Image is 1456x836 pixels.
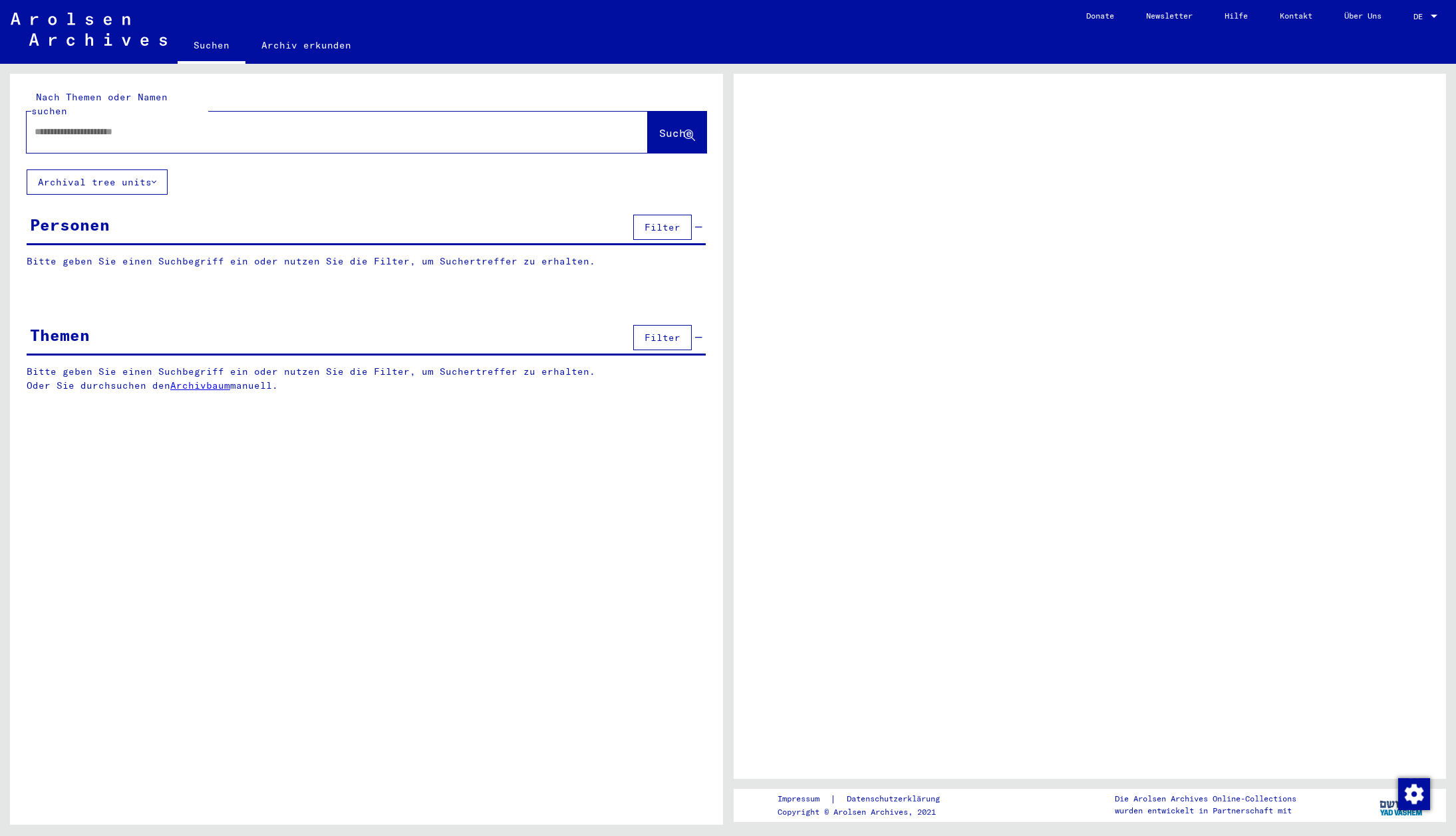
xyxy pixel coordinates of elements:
[659,126,692,140] span: Suche
[27,255,706,268] p: Bitte geben Sie einen Suchbegriff ein oder nutzen Sie die Filter, um Suchertreffer zu erhalten.
[30,213,110,237] div: Personen
[633,325,692,350] button: Filter
[30,323,90,347] div: Themen
[778,806,956,818] p: Copyright © Arolsen Archives, 2021
[1115,793,1296,805] p: Die Arolsen Archives Online-Collections
[245,29,367,61] a: Archiv erkunden
[645,221,680,233] span: Filter
[31,91,168,117] mat-label: Nach Themen oder Namen suchen
[27,365,706,393] p: Bitte geben Sie einen Suchbegriff ein oder nutzen Sie die Filter, um Suchertreffer zu erhalten. O...
[11,13,167,46] img: Arolsen_neg.svg
[836,792,956,806] a: Datenschutzerklärung
[1413,12,1428,21] span: DE
[778,792,956,806] div: |
[1397,778,1429,809] div: Zustimmung ändern
[178,29,245,64] a: Suchen
[633,215,692,240] button: Filter
[27,169,168,195] button: Archival tree units
[1115,805,1296,817] p: wurden entwickelt in Partnerschaft mit
[645,332,680,344] span: Filter
[648,112,706,153] button: Suche
[1377,788,1427,821] img: yv_logo.png
[778,792,830,806] a: Impressum
[170,379,230,391] a: Archivbaum
[1398,778,1430,810] img: Zustimmung ändern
